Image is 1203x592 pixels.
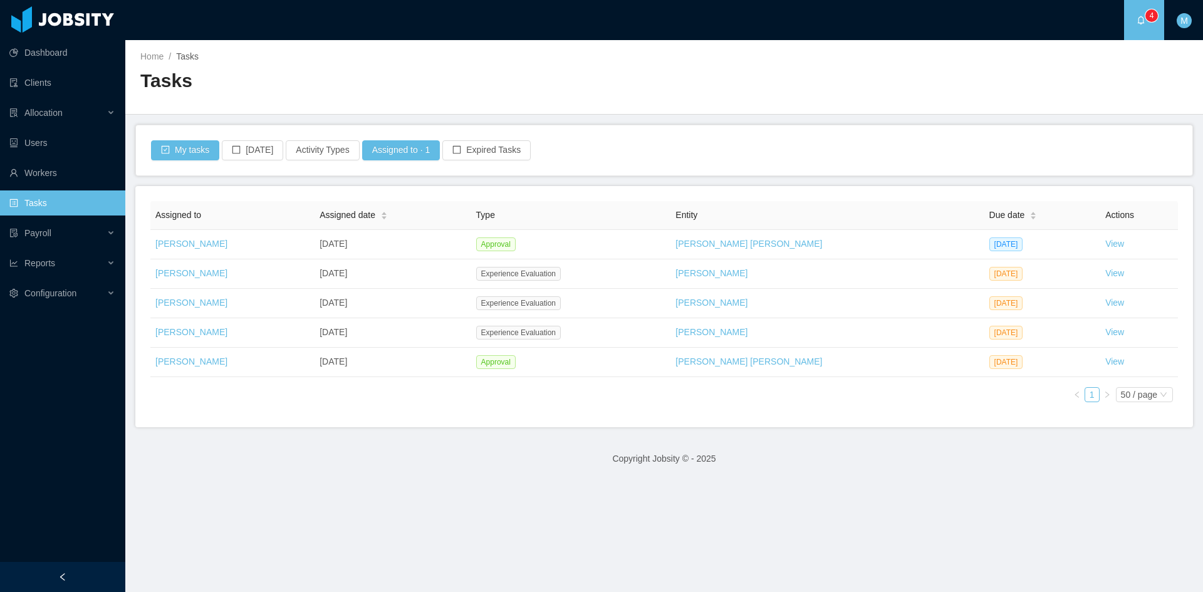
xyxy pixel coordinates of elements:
[1105,327,1124,337] a: View
[9,108,18,117] i: icon: solution
[1105,239,1124,249] a: View
[1121,388,1157,402] div: 50 / page
[476,237,516,251] span: Approval
[442,140,531,160] button: icon: borderExpired Tasks
[24,228,51,238] span: Payroll
[286,140,359,160] button: Activity Types
[9,190,115,216] a: icon: profileTasks
[989,267,1023,281] span: [DATE]
[1180,13,1188,28] span: M
[9,289,18,298] i: icon: setting
[9,40,115,65] a: icon: pie-chartDashboard
[24,108,63,118] span: Allocation
[9,70,115,95] a: icon: auditClients
[155,239,227,249] a: [PERSON_NAME]
[155,356,227,366] a: [PERSON_NAME]
[476,355,516,369] span: Approval
[9,130,115,155] a: icon: robotUsers
[1030,215,1037,219] i: icon: caret-down
[1145,9,1158,22] sup: 4
[989,209,1025,222] span: Due date
[176,51,199,61] span: Tasks
[1105,298,1124,308] a: View
[989,326,1023,340] span: [DATE]
[1103,391,1111,398] i: icon: right
[476,326,561,340] span: Experience Evaluation
[24,288,76,298] span: Configuration
[362,140,440,160] button: Assigned to · 1
[1137,16,1145,24] i: icon: bell
[675,268,747,278] a: [PERSON_NAME]
[1105,356,1124,366] a: View
[320,209,375,222] span: Assigned date
[989,296,1023,310] span: [DATE]
[380,215,387,219] i: icon: caret-down
[140,51,164,61] a: Home
[1070,387,1085,402] li: Previous Page
[675,298,747,308] a: [PERSON_NAME]
[1160,391,1167,400] i: icon: down
[315,348,471,377] td: [DATE]
[1100,387,1115,402] li: Next Page
[675,239,822,249] a: [PERSON_NAME] [PERSON_NAME]
[1085,388,1099,402] a: 1
[1085,387,1100,402] li: 1
[9,259,18,267] i: icon: line-chart
[1105,268,1124,278] a: View
[1150,9,1154,22] p: 4
[989,237,1023,251] span: [DATE]
[169,51,171,61] span: /
[125,437,1203,480] footer: Copyright Jobsity © - 2025
[315,318,471,348] td: [DATE]
[222,140,283,160] button: icon: border[DATE]
[9,229,18,237] i: icon: file-protect
[675,356,822,366] a: [PERSON_NAME] [PERSON_NAME]
[140,68,664,94] h2: Tasks
[1105,210,1134,220] span: Actions
[155,210,201,220] span: Assigned to
[155,298,227,308] a: [PERSON_NAME]
[1030,210,1037,214] i: icon: caret-up
[675,327,747,337] a: [PERSON_NAME]
[315,289,471,318] td: [DATE]
[1029,210,1037,219] div: Sort
[476,296,561,310] span: Experience Evaluation
[24,258,55,268] span: Reports
[989,355,1023,369] span: [DATE]
[476,210,495,220] span: Type
[1073,391,1081,398] i: icon: left
[315,259,471,289] td: [DATE]
[675,210,697,220] span: Entity
[151,140,219,160] button: icon: check-squareMy tasks
[476,267,561,281] span: Experience Evaluation
[155,268,227,278] a: [PERSON_NAME]
[315,230,471,259] td: [DATE]
[9,160,115,185] a: icon: userWorkers
[155,327,227,337] a: [PERSON_NAME]
[380,210,387,214] i: icon: caret-up
[380,210,388,219] div: Sort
